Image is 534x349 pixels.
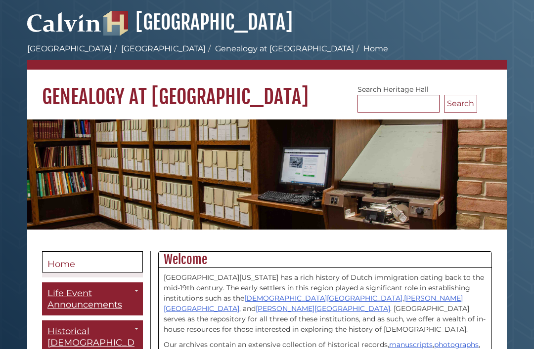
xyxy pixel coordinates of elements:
a: manuscripts [389,340,433,349]
a: [DEMOGRAPHIC_DATA][GEOGRAPHIC_DATA] [244,294,402,303]
p: [GEOGRAPHIC_DATA][US_STATE] has a rich history of Dutch immigration dating back to the mid-19th c... [164,272,487,335]
a: [GEOGRAPHIC_DATA] [121,44,206,53]
a: Home [42,251,143,273]
li: Home [354,43,388,55]
a: Calvin University [27,23,101,32]
a: [PERSON_NAME][GEOGRAPHIC_DATA] [256,304,390,313]
img: Hekman Library Logo [103,11,128,36]
a: photographs [434,340,479,349]
span: Life Event Announcements [47,288,122,310]
a: [GEOGRAPHIC_DATA] [27,44,112,53]
a: Life Event Announcements [42,282,143,315]
nav: breadcrumb [27,43,507,70]
a: [PERSON_NAME][GEOGRAPHIC_DATA] [164,294,463,313]
span: Home [47,259,75,270]
button: Search [444,95,477,113]
a: Genealogy at [GEOGRAPHIC_DATA] [215,44,354,53]
h2: Welcome [159,252,491,268]
a: [GEOGRAPHIC_DATA] [103,10,293,35]
img: Calvin [27,8,101,36]
h1: Genealogy at [GEOGRAPHIC_DATA] [27,70,507,109]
